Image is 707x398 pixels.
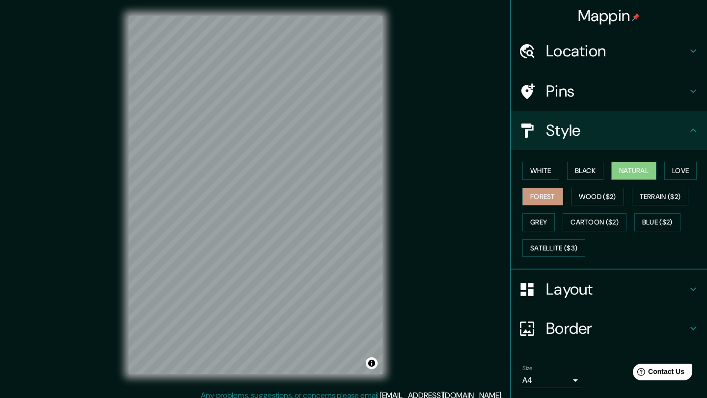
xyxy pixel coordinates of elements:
[129,16,382,374] canvas: Map
[632,188,689,206] button: Terrain ($2)
[522,213,555,231] button: Grey
[567,162,604,180] button: Black
[563,213,626,231] button: Cartoon ($2)
[546,41,687,61] h4: Location
[546,319,687,338] h4: Border
[511,111,707,150] div: Style
[634,213,680,231] button: Blue ($2)
[571,188,624,206] button: Wood ($2)
[664,162,697,180] button: Love
[511,31,707,71] div: Location
[522,239,585,257] button: Satellite ($3)
[522,373,581,388] div: A4
[522,188,563,206] button: Forest
[511,309,707,348] div: Border
[522,162,559,180] button: White
[366,357,378,369] button: Toggle attribution
[620,360,696,387] iframe: Help widget launcher
[511,270,707,309] div: Layout
[522,364,533,373] label: Size
[546,121,687,140] h4: Style
[546,81,687,101] h4: Pins
[578,6,640,25] h4: Mappin
[546,279,687,299] h4: Layout
[511,72,707,111] div: Pins
[632,13,640,21] img: pin-icon.png
[611,162,656,180] button: Natural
